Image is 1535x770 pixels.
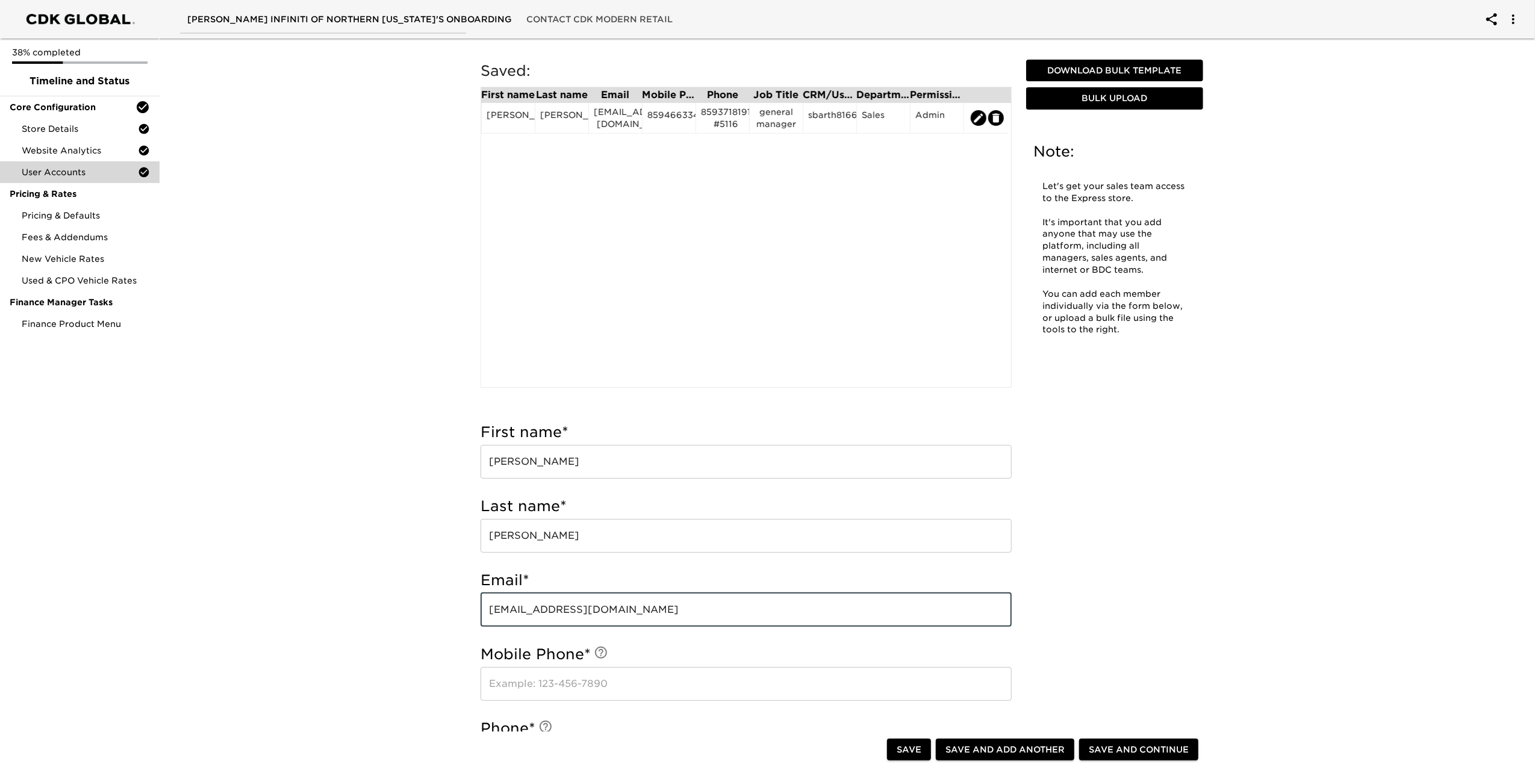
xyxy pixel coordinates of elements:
span: Finance Manager Tasks [10,296,150,308]
span: User Accounts [22,166,138,178]
div: [PERSON_NAME] [487,109,530,127]
div: 8594663349 [647,109,691,127]
span: Core Configuration [10,101,135,113]
div: 8593718191 #5116 [701,106,744,130]
h5: Last name [481,497,1012,516]
span: Pricing & Defaults [22,210,150,222]
h5: Phone [481,719,1012,738]
span: Finance Product Menu [22,318,150,330]
button: Save and Add Another [936,739,1074,761]
div: general manager [755,106,798,130]
div: CRM/User ID [803,90,856,100]
span: Pricing & Rates [10,188,150,200]
span: Timeline and Status [10,74,150,88]
p: 38% completed [12,46,148,58]
div: Last name [535,90,588,100]
div: Phone [696,90,749,100]
button: Download Bulk Template [1026,60,1203,82]
span: Used & CPO Vehicle Rates [22,275,150,287]
span: New Vehicle Rates [22,253,150,265]
button: account of current user [1499,5,1528,34]
div: [EMAIL_ADDRESS][DOMAIN_NAME] [594,106,637,130]
span: Save and Add Another [945,742,1065,757]
span: Fees & Addendums [22,231,150,243]
div: [PERSON_NAME] [540,109,584,127]
button: edit [971,110,986,126]
input: Example: 123-456-7890 [481,667,1012,701]
div: First name [481,90,535,100]
h5: Email [481,571,1012,590]
h5: Note: [1033,142,1196,161]
span: Save and Continue [1089,742,1189,757]
div: Admin [915,109,959,127]
h5: First name [481,423,1012,442]
button: Save and Continue [1079,739,1198,761]
span: Bulk Upload [1031,91,1198,106]
h5: Mobile Phone [481,645,1012,664]
div: Sales [862,109,905,127]
span: Store Details [22,123,138,135]
div: Job Title [749,90,803,100]
button: edit [988,110,1004,126]
span: Save [897,742,921,757]
button: Bulk Upload [1026,87,1203,110]
h5: Saved: [481,61,1012,81]
span: Website Analytics [22,144,138,157]
p: It's important that you add anyone that may use the platform, including all managers, sales agent... [1042,217,1187,276]
button: account of current user [1477,5,1506,34]
p: Let's get your sales team access to the Express store. [1042,181,1187,205]
div: Permission Set [910,90,964,100]
button: Save [887,739,931,761]
span: Download Bulk Template [1031,63,1198,78]
span: Contact CDK Modern Retail [526,12,673,27]
p: You can add each member individually via the form below, or upload a bulk file using the tools to... [1042,288,1187,337]
div: Department [856,90,910,100]
span: [PERSON_NAME] INFINITI OF NORTHERN [US_STATE]'s Onboarding [187,12,512,27]
div: sbarth8166 [808,109,852,127]
div: Email [588,90,642,100]
div: Mobile Phone [642,90,696,100]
